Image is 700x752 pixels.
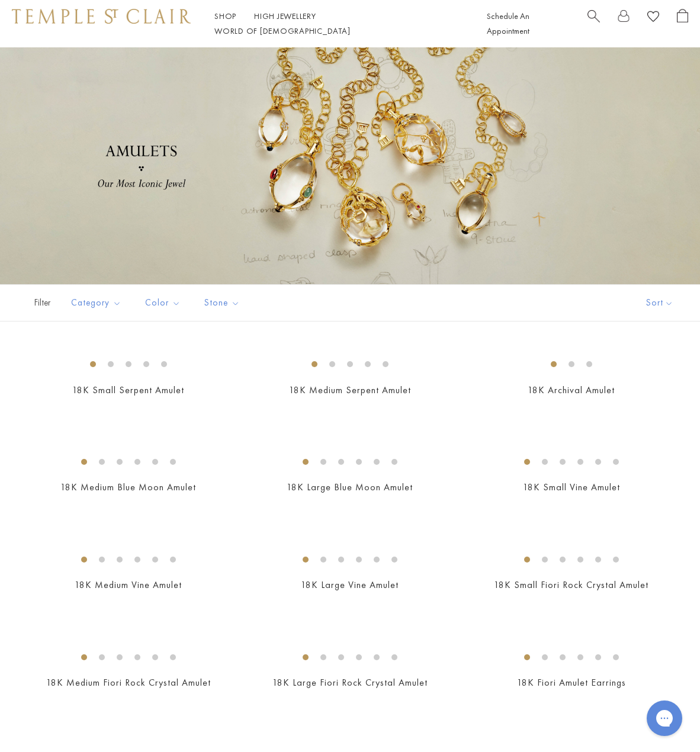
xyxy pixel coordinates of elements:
[60,481,196,493] a: 18K Medium Blue Moon Amulet
[301,579,399,591] a: 18K Large Vine Amulet
[254,11,316,21] a: High JewelleryHigh Jewellery
[647,9,659,27] a: View Wishlist
[287,481,413,493] a: 18K Large Blue Moon Amulet
[75,579,182,591] a: 18K Medium Vine Amulet
[641,696,688,740] iframe: Gorgias live chat messenger
[523,481,620,493] a: 18K Small Vine Amulet
[62,290,130,316] button: Category
[528,384,615,396] a: 18K Archival Amulet
[46,676,211,689] a: 18K Medium Fiori Rock Crystal Amulet
[619,285,700,321] button: Show sort by
[139,295,190,310] span: Color
[487,11,529,36] a: Schedule An Appointment
[12,9,191,23] img: Temple St. Clair
[214,9,460,38] nav: Main navigation
[272,676,428,689] a: 18K Large Fiori Rock Crystal Amulet
[136,290,190,316] button: Color
[214,25,350,36] a: World of [DEMOGRAPHIC_DATA]World of [DEMOGRAPHIC_DATA]
[198,295,249,310] span: Stone
[517,676,626,689] a: 18K Fiori Amulet Earrings
[587,9,600,38] a: Search
[195,290,249,316] button: Stone
[494,579,648,591] a: 18K Small Fiori Rock Crystal Amulet
[65,295,130,310] span: Category
[214,11,236,21] a: ShopShop
[72,384,184,396] a: 18K Small Serpent Amulet
[677,9,688,38] a: Open Shopping Bag
[289,384,411,396] a: 18K Medium Serpent Amulet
